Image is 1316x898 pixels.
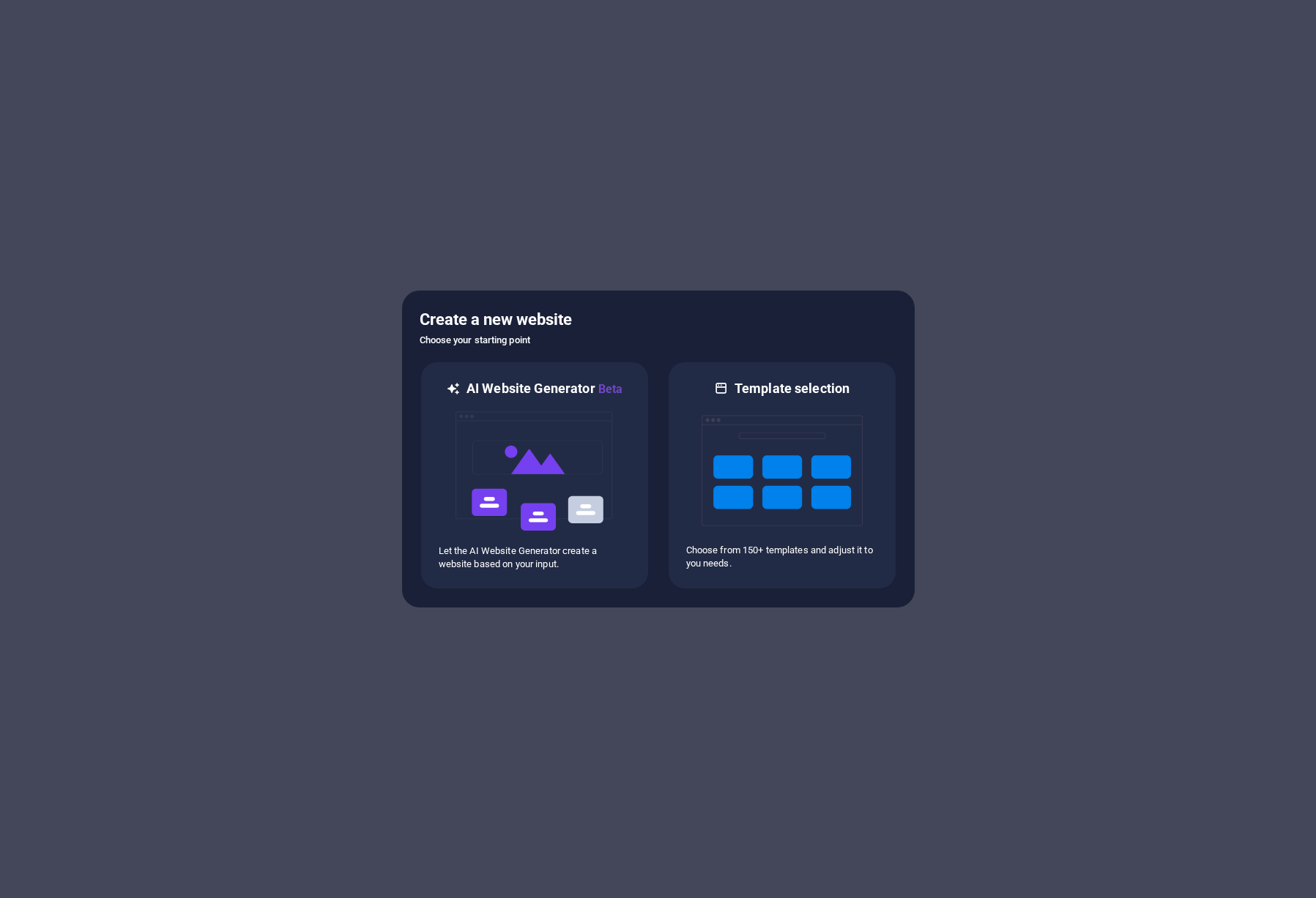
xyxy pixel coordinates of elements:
[439,545,631,571] p: Let the AI Website Generator create a website based on your input.
[667,361,897,590] div: Template selectionChoose from 150+ templates and adjust it to you needs.
[735,380,850,397] h6: Template selection
[466,380,622,398] h6: AI Website Generator
[420,308,897,332] h5: Create a new website
[595,382,623,396] span: Beta
[420,332,897,349] h6: Choose your starting point
[686,544,878,570] p: Choose from 150+ templates and adjust it to you needs.
[454,398,615,545] img: ai
[420,361,650,590] div: AI Website GeneratorBetaaiLet the AI Website Generator create a website based on your input.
